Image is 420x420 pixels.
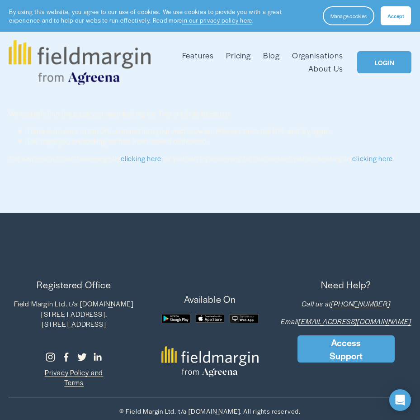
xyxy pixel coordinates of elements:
div: Open Intercom Messenger [389,389,411,411]
button: Manage cookies [323,6,374,25]
li: There is an error in the URL entered into your web browser. Please check the URL and try again. [27,126,412,136]
p: Registered Office [9,278,140,291]
p: Available On [145,292,276,306]
p: © Field Margin Ltd. t/a [DOMAIN_NAME]. All rights reserved. [9,406,412,416]
em: Email [281,316,298,326]
span: Accept [387,12,404,19]
em: Call us at [302,299,331,308]
a: Twitter [77,352,87,363]
a: About Us [308,62,343,76]
a: Pricing [226,49,251,62]
a: in our privacy policy here [182,16,252,24]
a: LOGIN [357,51,411,73]
a: Organisations [292,49,343,62]
p: By using this website, you agree to our use of cookies. We use cookies to provide you with a grea... [9,7,314,25]
a: clicking here [352,153,392,163]
span: Manage cookies [330,12,367,19]
a: [PHONE_NUMBER] [331,299,390,309]
span: Privacy Policy and Terms [45,367,103,387]
img: fieldmargin.com [9,40,151,85]
a: folder dropdown [182,49,214,62]
a: Privacy Policy and Terms [42,367,105,388]
p: You can return to our homepage by , or you can try searching for the content you are seeking by . [9,153,412,163]
p: We couldn't find the page you were looking for. This is either because: [9,100,412,119]
button: Accept [381,6,411,25]
p: Field Margin Ltd. t/a [DOMAIN_NAME] [STREET_ADDRESS]. [STREET_ADDRESS] [9,299,140,329]
a: Blog [263,49,280,62]
a: clicking here [121,153,161,163]
a: Access Support [297,335,395,363]
p: Need Help? [280,278,411,291]
a: Facebook [61,352,71,363]
a: Instagram [46,352,55,363]
span: Features [182,50,214,62]
a: [EMAIL_ADDRESS][DOMAIN_NAME] [298,316,411,326]
li: The page you are looking for has been moved or deleted. [27,136,412,146]
a: LinkedIn [93,352,102,363]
